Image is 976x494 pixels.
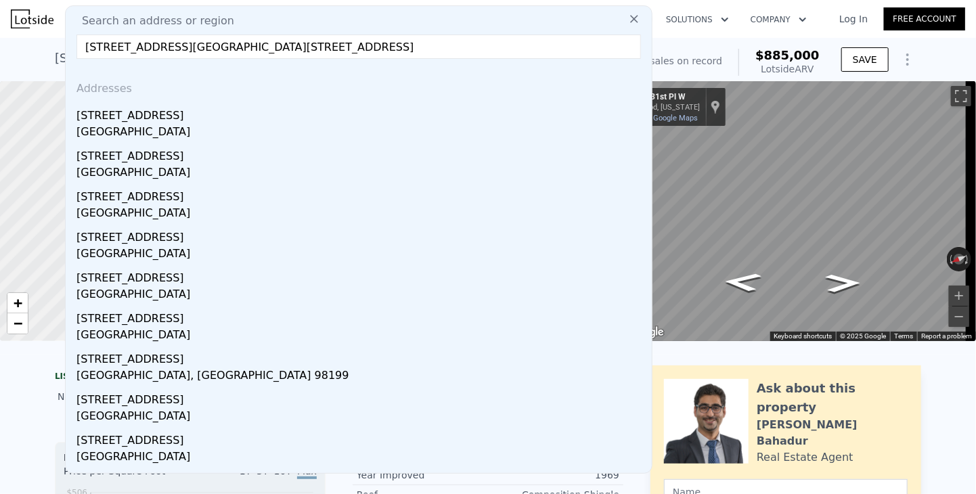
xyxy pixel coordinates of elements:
[755,48,820,62] span: $885,000
[740,7,818,32] button: Company
[76,468,646,489] div: [STREET_ADDRESS]
[14,315,22,332] span: −
[76,246,646,265] div: [GEOGRAPHIC_DATA]
[951,86,971,106] button: Toggle fullscreen view
[357,468,488,482] div: Year Improved
[488,468,619,482] div: 1969
[707,268,778,296] path: Go Northeast, 31st Pl W
[76,427,646,449] div: [STREET_ADDRESS]
[964,247,972,271] button: Rotate clockwise
[76,164,646,183] div: [GEOGRAPHIC_DATA]
[64,464,190,486] div: Price per Square Foot
[894,46,921,73] button: Show Options
[840,332,886,340] span: © 2025 Google
[76,102,646,124] div: [STREET_ADDRESS]
[711,99,720,114] a: Show location on map
[55,371,326,384] div: LISTING & SALE HISTORY
[625,114,698,122] a: View on Google Maps
[757,449,853,466] div: Real Estate Agent
[76,346,646,367] div: [STREET_ADDRESS]
[625,92,700,103] div: 20700 31st Pl W
[7,313,28,334] a: Zoom out
[625,103,700,112] div: Lynnwood, [US_STATE]
[755,62,820,76] div: Lotside ARV
[14,294,22,311] span: +
[64,451,317,464] div: Houses Median Sale
[655,7,740,32] button: Solutions
[757,379,908,417] div: Ask about this property
[76,327,646,346] div: [GEOGRAPHIC_DATA]
[11,9,53,28] img: Lotside
[76,205,646,224] div: [GEOGRAPHIC_DATA]
[7,293,28,313] a: Zoom in
[946,250,973,269] button: Reset the view
[774,332,832,341] button: Keyboard shortcuts
[823,12,884,26] a: Log In
[76,449,646,468] div: [GEOGRAPHIC_DATA]
[76,124,646,143] div: [GEOGRAPHIC_DATA]
[949,286,969,306] button: Zoom in
[884,7,965,30] a: Free Account
[76,305,646,327] div: [STREET_ADDRESS]
[921,332,972,340] a: Report a problem
[757,417,908,449] div: [PERSON_NAME] Bahadur
[619,81,976,341] div: Street View
[76,143,646,164] div: [STREET_ADDRESS]
[947,247,954,271] button: Rotate counterclockwise
[949,307,969,327] button: Zoom out
[811,270,876,297] path: Go South, 31st Pl W
[76,35,641,59] input: Enter an address, city, region, neighborhood or zip code
[76,183,646,205] div: [STREET_ADDRESS]
[619,81,976,341] div: Map
[894,332,913,340] a: Terms (opens in new tab)
[55,49,382,68] div: [STREET_ADDRESS] , [GEOGRAPHIC_DATA] , WA 98036
[841,47,889,72] button: SAVE
[76,265,646,286] div: [STREET_ADDRESS]
[76,286,646,305] div: [GEOGRAPHIC_DATA]
[76,367,646,386] div: [GEOGRAPHIC_DATA], [GEOGRAPHIC_DATA] 98199
[76,224,646,246] div: [STREET_ADDRESS]
[76,386,646,408] div: [STREET_ADDRESS]
[71,13,234,29] span: Search an address or region
[71,70,646,102] div: Addresses
[55,384,326,409] div: No sales history record for this property.
[76,408,646,427] div: [GEOGRAPHIC_DATA]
